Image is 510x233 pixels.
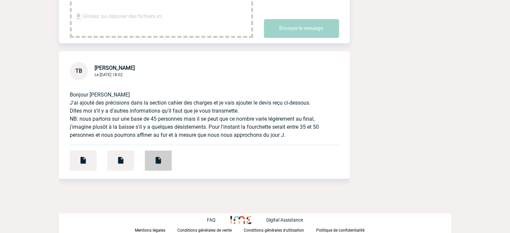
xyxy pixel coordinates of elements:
[135,227,177,233] a: Mentions légales
[134,154,172,161] a: BABORD - Cocktail (2).jpg
[264,19,339,38] button: Envoyer le message
[207,216,230,223] a: FAQ
[177,227,244,233] a: Conditions générales de vente
[59,154,97,161] a: ENG - POLPO_plaquette_AH25.pdf
[95,65,135,71] span: [PERSON_NAME]
[230,216,251,224] img: http://www.idealmeetingsevents.fr/
[244,227,316,233] a: Conditions générales d'utilisation
[316,228,364,233] p: Politique de confidentialité
[244,228,304,233] p: Conditions générales d'utilisation
[316,227,375,233] a: Politique de confidentialité
[74,12,82,20] img: file_download.svg
[207,217,216,223] p: FAQ
[95,72,123,77] span: Le [DATE] 18:02
[75,68,82,74] span: TB
[97,154,134,161] a: BABORD - Cocktail (1).jpg
[266,217,303,223] p: Digital Assistance
[177,228,232,233] p: Conditions générales de vente
[135,228,165,233] p: Mentions légales
[70,80,320,139] p: Bonjour [PERSON_NAME] J'ai ajouté des précisions dans la section cahier des charges et je vais aj...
